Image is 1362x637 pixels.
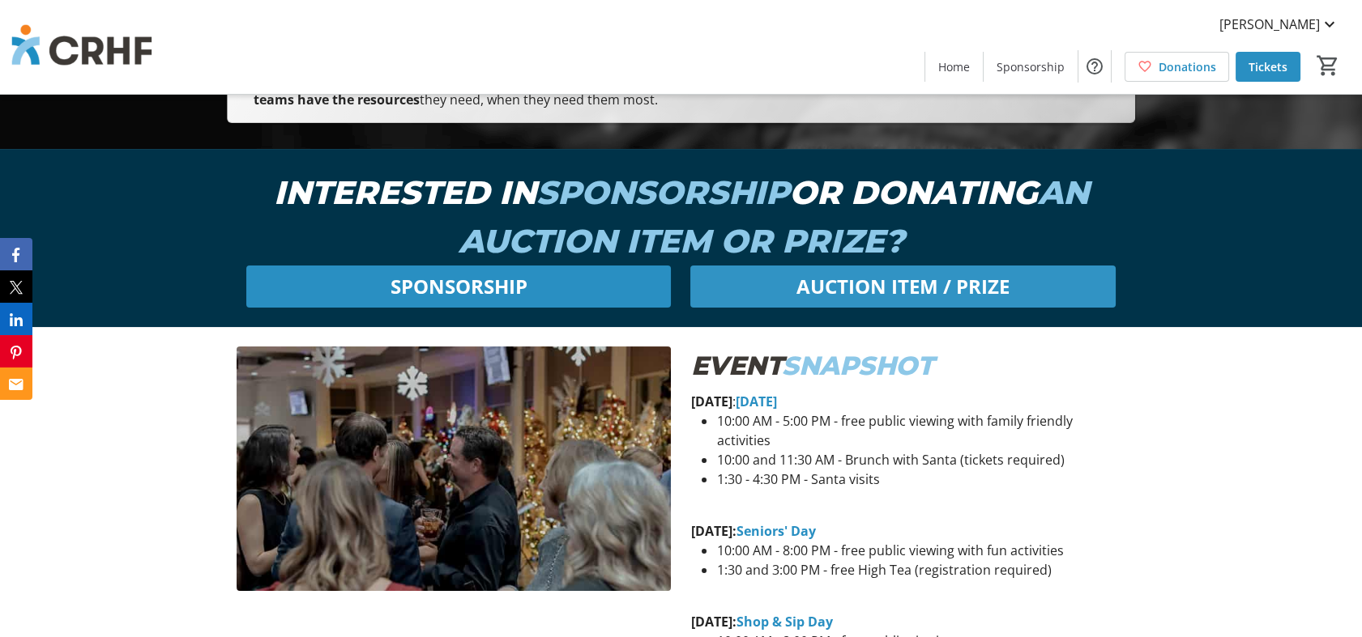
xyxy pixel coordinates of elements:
em: SPONSORSHIP [536,172,788,212]
span: Tickets [1249,58,1287,75]
li: 10:00 and 11:30 AM - Brunch with Santa (tickets required) [716,450,1125,469]
em: SNAPSHOT [782,350,933,381]
li: 1:30 and 3:00 PM - free High Tea (registration required) [716,560,1125,580]
strong: [DATE] [735,393,776,410]
li: 1:30 - 4:30 PM - Santa visits [716,469,1125,489]
a: Sponsorship [984,52,1078,82]
p: : [690,392,1125,411]
strong: [DATE]: [690,613,736,631]
em: OR DONATING [788,172,1037,212]
em: EVENT [690,350,782,381]
span: SPONSORSHIP [391,272,527,301]
img: undefined [237,346,671,591]
a: Home [925,52,983,82]
span: AUCTION ITEM / PRIZE [796,272,1010,301]
button: SPONSORSHIP [246,265,671,308]
strong: Seniors' Day [736,522,815,540]
em: INTERESTED IN [273,172,536,212]
span: [PERSON_NAME] [1219,15,1320,34]
button: Help [1078,50,1111,83]
button: AUCTION ITEM / PRIZE [690,265,1115,308]
button: Cart [1313,51,1343,80]
span: Donations [1159,58,1216,75]
li: 10:00 AM - 5:00 PM - free public viewing with family friendly activities [716,411,1125,450]
strong: [DATE]: [690,522,736,540]
span: Home [938,58,970,75]
span: Sponsorship [997,58,1065,75]
li: 10:00 AM - 8:00 PM - free public viewing with fun activities [716,541,1125,560]
a: Donations [1125,52,1229,82]
strong: [DATE] [690,393,732,410]
button: [PERSON_NAME] [1206,11,1352,37]
a: Tickets [1236,52,1300,82]
strong: Shop & Sip Day [736,613,832,631]
img: Chinook Regional Hospital Foundation's Logo [10,6,154,87]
